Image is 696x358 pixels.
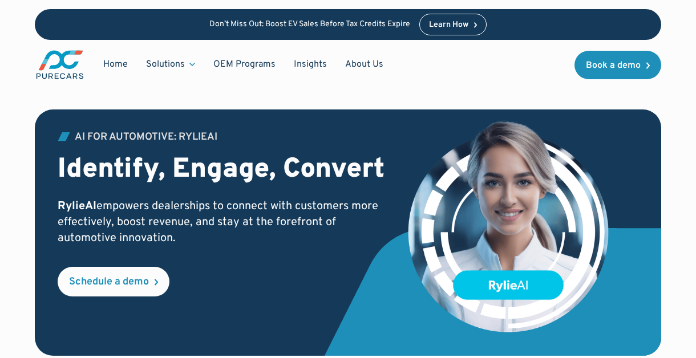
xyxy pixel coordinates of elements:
div: Solutions [146,58,185,71]
a: Home [94,54,137,75]
a: Book a demo [574,51,661,79]
a: Learn How [419,14,487,35]
a: About Us [336,54,392,75]
div: Solutions [137,54,204,75]
img: customer data platform illustration [406,119,610,335]
a: main [35,49,85,80]
a: OEM Programs [204,54,285,75]
div: Book a demo [586,61,641,70]
div: Schedule a demo [69,277,149,287]
a: Schedule a demo [58,267,169,296]
h2: Identify, Engage, Convert [58,154,390,187]
strong: RylieAI [58,199,96,214]
p: Don’t Miss Out: Boost EV Sales Before Tax Credits Expire [209,20,410,30]
img: purecars logo [35,49,85,80]
a: Insights [285,54,336,75]
div: Learn How [429,21,468,29]
p: empowers dealerships to connect with customers more effectively, boost revenue, and stay at the f... [58,198,390,246]
div: AI for Automotive: RylieAI [75,132,217,143]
